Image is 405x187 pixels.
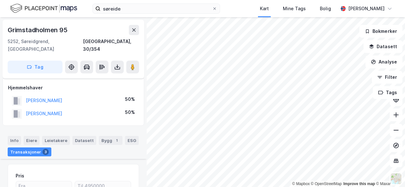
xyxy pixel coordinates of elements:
div: Eiere [24,136,40,145]
div: Grimstadholmen 95 [8,25,69,35]
div: Info [8,136,21,145]
img: logo.f888ab2527a4732fd821a326f86c7f29.svg [10,3,77,14]
div: Pris [16,172,24,180]
button: Analyse [365,56,402,68]
div: [GEOGRAPHIC_DATA], 30/354 [83,38,139,53]
button: Filter [372,71,402,84]
div: Transaksjoner [8,147,51,156]
div: ESG [125,136,139,145]
div: Hjemmelshaver [8,84,139,92]
input: Søk på adresse, matrikkel, gårdeiere, leietakere eller personer [100,4,212,13]
div: Leietakere [42,136,70,145]
a: Mapbox [292,182,310,186]
div: [PERSON_NAME] [348,5,385,12]
a: OpenStreetMap [311,182,342,186]
div: 50% [125,95,135,103]
div: 1 [114,137,120,144]
div: Bolig [320,5,331,12]
button: Tags [373,86,402,99]
div: 50% [125,108,135,116]
div: 5252, Søreidgrend, [GEOGRAPHIC_DATA] [8,38,83,53]
div: Bygg [99,136,122,145]
div: Kart [260,5,269,12]
div: Datasett [72,136,96,145]
button: Datasett [364,40,402,53]
div: 3 [42,149,49,155]
div: Mine Tags [283,5,306,12]
iframe: Chat Widget [373,156,405,187]
button: Bokmerker [359,25,402,38]
div: Kontrollprogram for chat [373,156,405,187]
a: Improve this map [343,182,375,186]
button: Tag [8,61,63,73]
